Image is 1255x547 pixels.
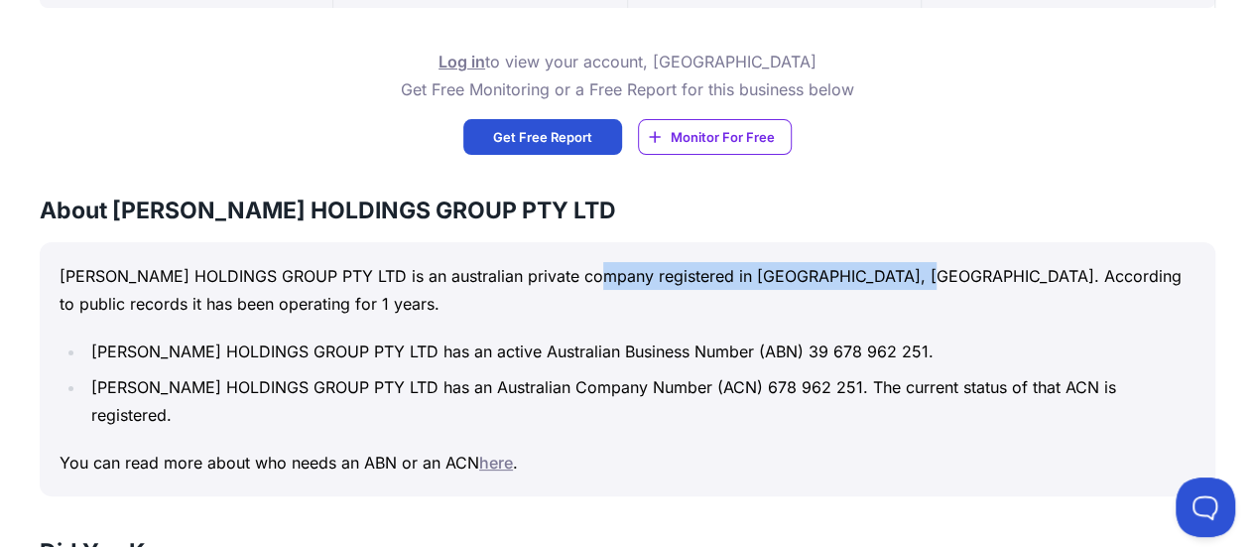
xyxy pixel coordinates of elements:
span: Monitor For Free [671,127,775,147]
li: [PERSON_NAME] HOLDINGS GROUP PTY LTD has an active Australian Business Number (ABN) 39 678 962 251. [85,338,1195,365]
p: You can read more about who needs an ABN or an ACN . [60,449,1195,477]
a: Get Free Report [463,119,622,155]
a: here [479,453,513,473]
h3: About [PERSON_NAME] HOLDINGS GROUP PTY LTD [40,195,1215,226]
li: [PERSON_NAME] HOLDINGS GROUP PTY LTD has an Australian Company Number (ACN) 678 962 251. The curr... [85,373,1195,429]
a: Monitor For Free [638,119,792,155]
iframe: Toggle Customer Support [1176,478,1235,537]
p: [PERSON_NAME] HOLDINGS GROUP PTY LTD is an australian private company registered in [GEOGRAPHIC_D... [60,262,1195,318]
p: to view your account, [GEOGRAPHIC_DATA] Get Free Monitoring or a Free Report for this business below [401,48,854,103]
span: Get Free Report [493,127,592,147]
a: Log in [439,52,485,71]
